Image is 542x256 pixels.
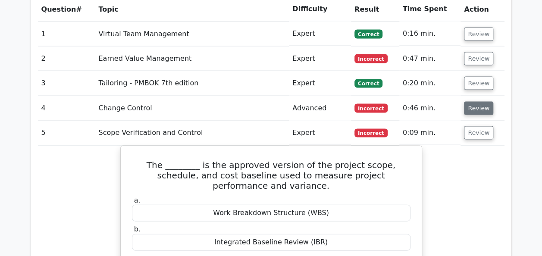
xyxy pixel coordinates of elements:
td: Scope Verification and Control [95,121,289,145]
span: b. [134,225,141,233]
h5: The ________ is the approved version of the project scope, schedule, and cost baseline used to me... [131,160,411,191]
button: Review [464,52,493,66]
td: Expert [289,71,351,96]
td: Expert [289,47,351,71]
td: 5 [38,121,95,145]
td: 1 [38,22,95,46]
span: Incorrect [354,54,388,63]
td: Expert [289,121,351,145]
td: Tailoring - PMBOK 7th edition [95,71,289,96]
td: 0:16 min. [399,22,461,46]
div: Work Breakdown Structure (WBS) [132,205,410,222]
span: Correct [354,30,382,38]
td: 2 [38,47,95,71]
td: 0:09 min. [399,121,461,145]
td: Virtual Team Management [95,22,289,46]
td: Expert [289,22,351,46]
button: Review [464,77,493,90]
span: a. [134,196,141,204]
span: Correct [354,79,382,88]
td: 0:47 min. [399,47,461,71]
td: Advanced [289,96,351,121]
button: Review [464,102,493,115]
span: Question [41,5,76,13]
td: 0:20 min. [399,71,461,96]
td: 0:46 min. [399,96,461,121]
button: Review [464,28,493,41]
div: Integrated Baseline Review (IBR) [132,234,410,251]
td: 4 [38,96,95,121]
td: Change Control [95,96,289,121]
span: Incorrect [354,129,388,137]
span: Incorrect [354,104,388,112]
td: Earned Value Management [95,47,289,71]
button: Review [464,126,493,140]
td: 3 [38,71,95,96]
